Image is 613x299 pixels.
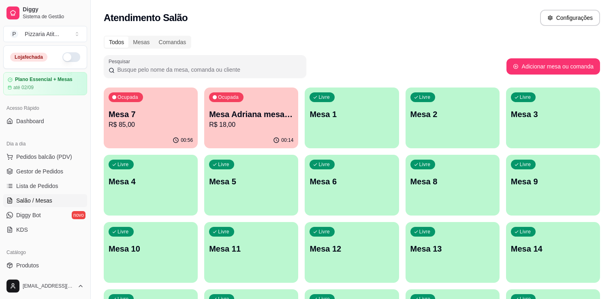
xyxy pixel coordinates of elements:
button: LivreMesa 13 [406,222,500,283]
p: Ocupada [218,94,239,100]
h2: Atendimento Salão [104,11,188,24]
button: LivreMesa 5 [204,155,298,216]
p: 00:56 [181,137,193,143]
span: Dashboard [16,117,44,125]
span: Salão / Mesas [16,196,52,205]
div: Dia a dia [3,137,87,150]
span: Produtos [16,261,39,269]
button: LivreMesa 6 [305,155,399,216]
p: Livre [419,229,431,235]
div: Comandas [154,36,191,48]
button: LivreMesa 3 [506,88,600,148]
div: Loja fechada [10,53,47,62]
button: LivreMesa 1 [305,88,399,148]
p: 00:14 [281,137,293,143]
p: Livre [218,229,229,235]
p: Livre [520,94,531,100]
p: Mesa 3 [511,109,595,120]
p: R$ 85,00 [109,120,193,130]
span: Diggy [23,6,84,13]
label: Pesquisar [109,58,133,65]
span: Lista de Pedidos [16,182,58,190]
p: Ocupada [117,94,138,100]
p: Livre [318,94,330,100]
p: Mesa 5 [209,176,293,187]
article: até 02/09 [13,84,34,91]
button: LivreMesa 12 [305,222,399,283]
a: Plano Essencial + Mesasaté 02/09 [3,72,87,95]
div: Todos [105,36,128,48]
span: [EMAIL_ADDRESS][DOMAIN_NAME] [23,283,74,289]
p: Livre [419,161,431,168]
p: Mesa 13 [410,243,495,254]
p: Mesa 11 [209,243,293,254]
button: LivreMesa 14 [506,222,600,283]
p: Mesa 7 [109,109,193,120]
p: Livre [117,229,129,235]
button: OcupadaMesa 7R$ 85,0000:56 [104,88,198,148]
p: Mesa 8 [410,176,495,187]
a: Produtos [3,259,87,272]
a: Salão / Mesas [3,194,87,207]
p: Livre [218,161,229,168]
button: Configurações [540,10,600,26]
a: Lista de Pedidos [3,179,87,192]
a: KDS [3,223,87,236]
div: Acesso Rápido [3,102,87,115]
button: LivreMesa 9 [506,155,600,216]
button: LivreMesa 8 [406,155,500,216]
article: Plano Essencial + Mesas [15,77,73,83]
p: Livre [520,229,531,235]
button: Pedidos balcão (PDV) [3,150,87,163]
p: Mesa 12 [310,243,394,254]
p: Mesa 10 [109,243,193,254]
span: Gestor de Pedidos [16,167,63,175]
button: Select a team [3,26,87,42]
span: Diggy Bot [16,211,41,219]
span: Sistema de Gestão [23,13,84,20]
button: OcupadaMesa Adriana mesa 15R$ 18,0000:14 [204,88,298,148]
p: Livre [318,229,330,235]
p: Livre [419,94,431,100]
button: [EMAIL_ADDRESS][DOMAIN_NAME] [3,276,87,296]
a: Diggy Botnovo [3,209,87,222]
p: Mesa 4 [109,176,193,187]
p: Mesa Adriana mesa 15 [209,109,293,120]
a: DiggySistema de Gestão [3,3,87,23]
p: Livre [318,161,330,168]
p: Livre [520,161,531,168]
input: Pesquisar [115,66,301,74]
p: Mesa 9 [511,176,595,187]
a: Dashboard [3,115,87,128]
p: Mesa 1 [310,109,394,120]
p: Mesa 2 [410,109,495,120]
a: Gestor de Pedidos [3,165,87,178]
span: Pedidos balcão (PDV) [16,153,72,161]
button: Alterar Status [62,52,80,62]
span: P [10,30,18,38]
p: R$ 18,00 [209,120,293,130]
div: Mesas [128,36,154,48]
button: Adicionar mesa ou comanda [506,58,600,75]
button: LivreMesa 4 [104,155,198,216]
div: Catálogo [3,246,87,259]
div: Pizzaria Atit ... [25,30,59,38]
p: Livre [117,161,129,168]
button: LivreMesa 11 [204,222,298,283]
button: LivreMesa 2 [406,88,500,148]
button: LivreMesa 10 [104,222,198,283]
p: Mesa 6 [310,176,394,187]
p: Mesa 14 [511,243,595,254]
span: KDS [16,226,28,234]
